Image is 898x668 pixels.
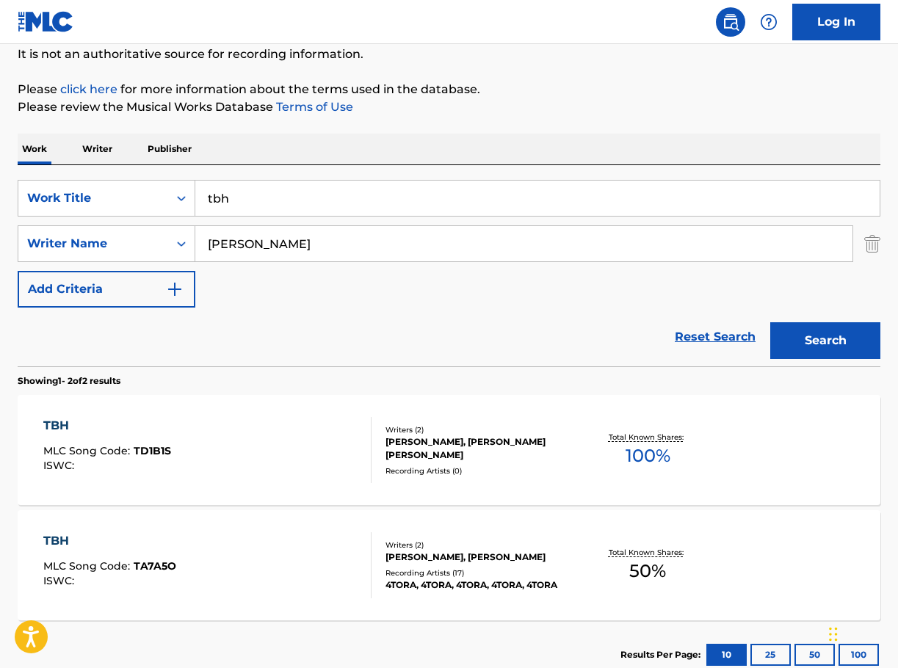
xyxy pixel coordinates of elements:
div: Writers ( 2 ) [385,424,576,435]
p: Showing 1 - 2 of 2 results [18,374,120,388]
div: Writers ( 2 ) [385,540,576,551]
a: Terms of Use [273,100,353,114]
span: TA7A5O [134,559,176,573]
button: 50 [794,644,835,666]
a: Log In [792,4,880,40]
p: It is not an authoritative source for recording information. [18,46,880,63]
p: Please review the Musical Works Database [18,98,880,116]
button: Search [770,322,880,359]
div: 4TORA, 4TORA, 4TORA, 4TORA, 4TORA [385,578,576,592]
div: Help [754,7,783,37]
a: TBHMLC Song Code:TD1B1SISWC:Writers (2)[PERSON_NAME], [PERSON_NAME] [PERSON_NAME]Recording Artist... [18,395,880,505]
div: Work Title [27,189,159,207]
div: Recording Artists ( 17 ) [385,567,576,578]
img: help [760,13,778,31]
div: [PERSON_NAME], [PERSON_NAME] [385,551,576,564]
img: MLC Logo [18,11,74,32]
a: TBHMLC Song Code:TA7A5OISWC:Writers (2)[PERSON_NAME], [PERSON_NAME]Recording Artists (17)4TORA, 4... [18,510,880,620]
p: Publisher [143,134,196,164]
div: TBH [43,532,176,550]
div: [PERSON_NAME], [PERSON_NAME] [PERSON_NAME] [385,435,576,462]
img: Delete Criterion [864,225,880,262]
span: MLC Song Code : [43,444,134,457]
p: Work [18,134,51,164]
button: Add Criteria [18,271,195,308]
p: Total Known Shares: [609,547,687,558]
a: Reset Search [667,321,763,353]
button: 10 [706,644,747,666]
div: Writer Name [27,235,159,253]
span: 50 % [629,558,666,584]
a: Public Search [716,7,745,37]
button: 25 [750,644,791,666]
p: Results Per Page: [620,648,704,661]
div: Drag [829,612,838,656]
iframe: Chat Widget [825,598,898,668]
div: TBH [43,417,171,435]
p: Total Known Shares: [609,432,687,443]
span: ISWC : [43,459,78,472]
a: click here [60,82,117,96]
p: Writer [78,134,117,164]
form: Search Form [18,180,880,366]
span: MLC Song Code : [43,559,134,573]
div: Recording Artists ( 0 ) [385,465,576,476]
span: ISWC : [43,574,78,587]
span: 100 % [626,443,670,469]
p: Please for more information about the terms used in the database. [18,81,880,98]
img: 9d2ae6d4665cec9f34b9.svg [166,280,184,298]
img: search [722,13,739,31]
span: TD1B1S [134,444,171,457]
